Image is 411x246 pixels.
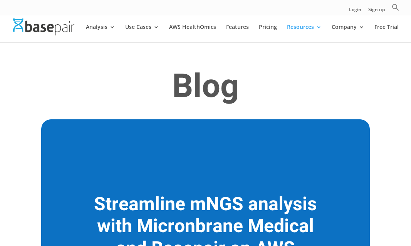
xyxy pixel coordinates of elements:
a: Free Trial [374,24,399,42]
a: Sign up [368,7,385,15]
a: Pricing [259,24,277,42]
a: Search Icon Link [392,3,399,15]
h1: Blog [41,67,370,110]
a: Login [349,7,361,15]
svg: Search [392,3,399,11]
a: Features [226,24,249,42]
a: Company [332,24,364,42]
a: Use Cases [125,24,159,42]
a: AWS HealthOmics [169,24,216,42]
a: Analysis [86,24,115,42]
a: Resources [287,24,322,42]
img: Basepair [13,18,74,35]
